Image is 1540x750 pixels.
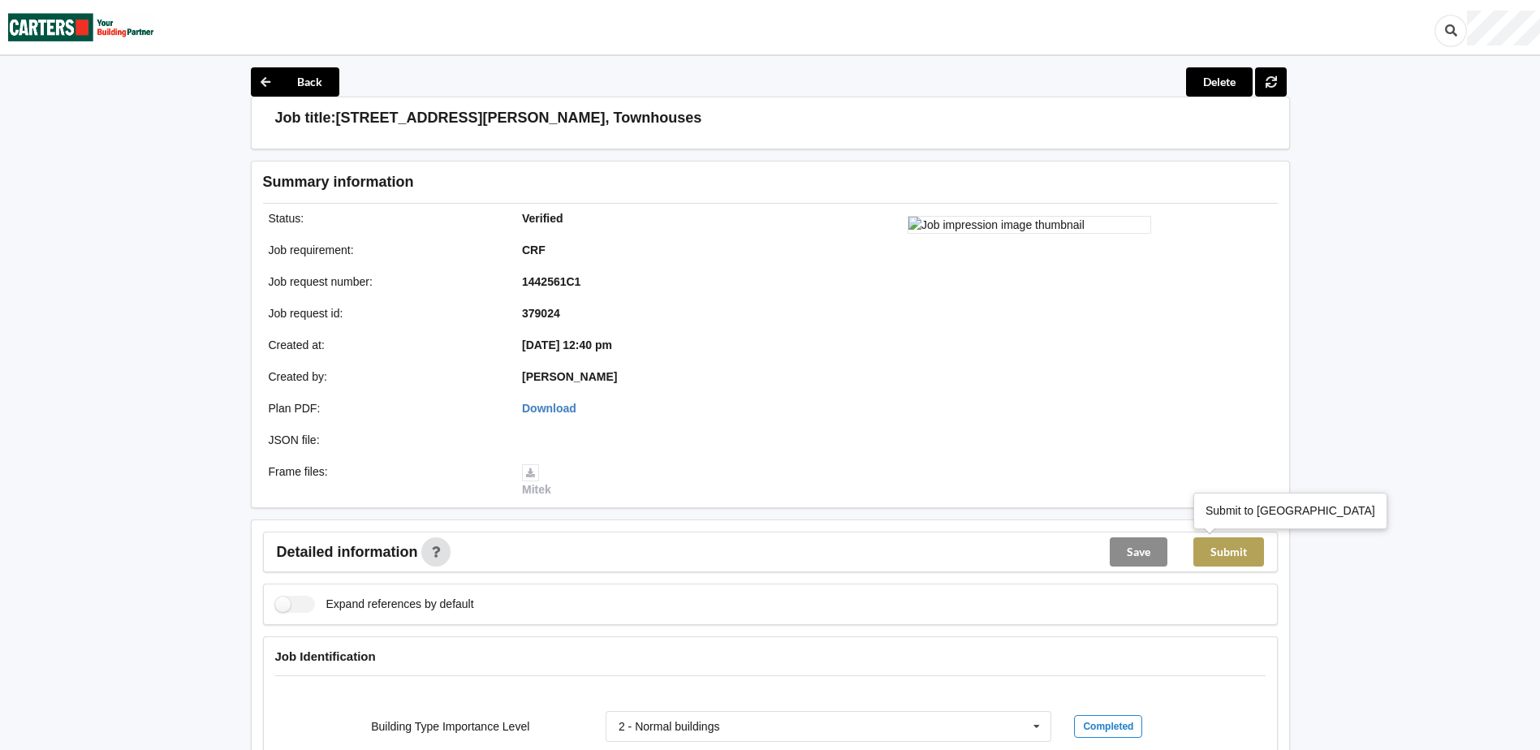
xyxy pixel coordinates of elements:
[275,649,1266,664] h4: Job Identification
[522,465,551,496] a: Mitek
[251,67,339,97] button: Back
[257,369,511,385] div: Created by :
[1193,537,1264,567] button: Submit
[522,402,576,415] a: Download
[257,274,511,290] div: Job request number :
[522,307,560,320] b: 379024
[371,720,529,733] label: Building Type Importance Level
[275,596,474,613] label: Expand references by default
[1186,67,1253,97] button: Delete
[522,338,612,351] b: [DATE] 12:40 pm
[277,545,418,559] span: Detailed information
[257,432,511,448] div: JSON file :
[1206,502,1375,519] div: Submit to [GEOGRAPHIC_DATA]
[908,216,1151,234] img: Job impression image thumbnail
[257,400,511,416] div: Plan PDF :
[257,210,511,226] div: Status :
[522,244,546,256] b: CRF
[522,370,617,383] b: [PERSON_NAME]
[257,463,511,498] div: Frame files :
[257,305,511,321] div: Job request id :
[522,212,563,225] b: Verified
[275,109,336,127] h3: Job title:
[257,242,511,258] div: Job requirement :
[619,721,720,732] div: 2 - Normal buildings
[8,1,154,54] img: Carters
[1467,11,1540,45] div: User Profile
[1074,715,1142,738] div: Completed
[257,337,511,353] div: Created at :
[263,173,1019,192] h3: Summary information
[522,275,580,288] b: 1442561C1
[336,109,702,127] h3: [STREET_ADDRESS][PERSON_NAME], Townhouses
